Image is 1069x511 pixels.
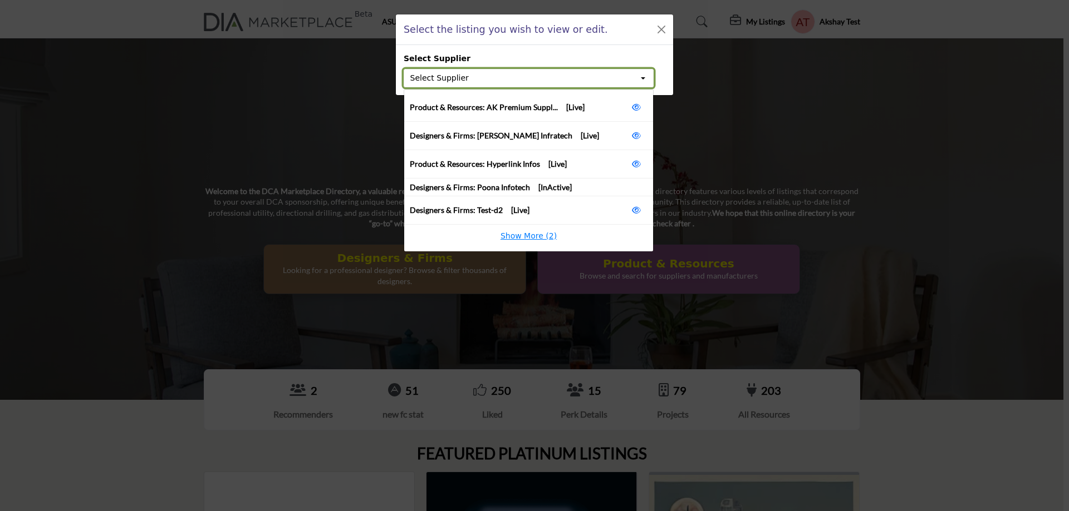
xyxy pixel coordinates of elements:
[625,153,648,175] a: View
[625,199,648,221] a: View
[404,22,607,37] h1: Select the listing you wish to view or edit.
[404,53,470,69] b: Select Supplier
[410,204,529,216] span: Designers & Firms: Test-d2
[625,125,648,147] a: View
[625,96,648,118] a: View
[410,158,567,170] span: Product & Resources: Hyperlink Infos
[404,230,653,242] li: Show More (2)
[404,69,654,88] button: Select Supplier
[410,181,572,193] span: Designers & Firms: Poona Infotech
[654,22,669,37] button: Close
[410,101,585,113] span: Product & Resources: AK Premium Supplier
[410,130,599,141] span: Designers & Firms: Chintan Infratech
